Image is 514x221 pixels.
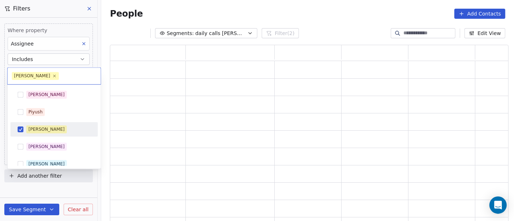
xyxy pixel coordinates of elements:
div: Piyush [29,109,43,115]
div: [PERSON_NAME] [29,143,65,150]
div: [PERSON_NAME] [29,161,65,167]
div: [PERSON_NAME] [29,91,65,98]
div: [PERSON_NAME] [14,73,50,79]
div: [PERSON_NAME] [29,126,65,133]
